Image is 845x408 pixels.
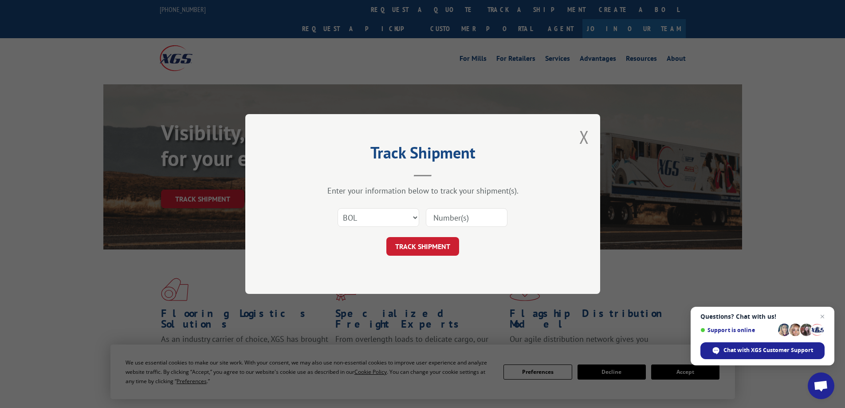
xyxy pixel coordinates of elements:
[426,208,507,227] input: Number(s)
[723,346,813,354] span: Chat with XGS Customer Support
[290,147,556,163] h2: Track Shipment
[386,237,459,256] button: TRACK SHIPMENT
[817,311,828,322] span: Close chat
[700,327,775,333] span: Support is online
[808,372,834,399] div: Open chat
[579,125,589,149] button: Close modal
[700,342,825,359] div: Chat with XGS Customer Support
[290,186,556,196] div: Enter your information below to track your shipment(s).
[700,313,825,320] span: Questions? Chat with us!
